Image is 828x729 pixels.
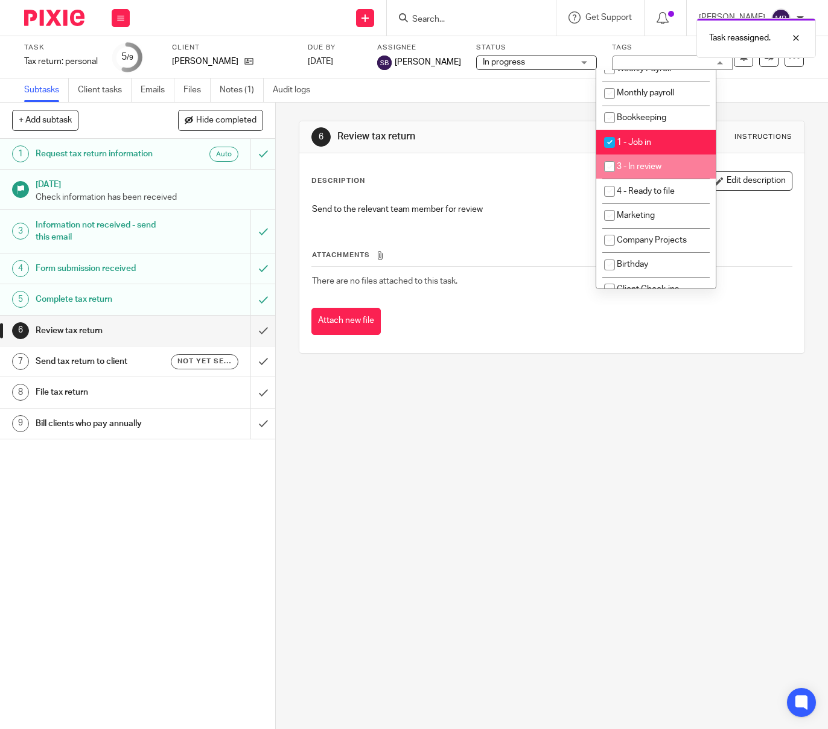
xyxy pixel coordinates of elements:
span: 4 - Ready to file [617,187,675,196]
div: 9 [12,415,29,432]
span: Marketing [617,211,655,220]
h1: Form submission received [36,259,171,278]
label: Due by [308,43,362,53]
p: Description [311,176,365,186]
p: Send to the relevant team member for review [312,203,791,215]
a: Notes (1) [220,78,264,102]
span: There are no files attached to this task. [312,277,457,285]
button: Hide completed [178,110,263,130]
span: Birthday [617,260,648,269]
span: Attachments [312,252,370,258]
div: 8 [12,384,29,401]
span: Not yet sent [177,356,232,366]
span: 1 - Job in [617,138,651,147]
label: Client [172,43,293,53]
div: 5 [121,50,133,64]
p: Check information has been received [36,191,264,203]
a: Client tasks [78,78,132,102]
div: 4 [12,260,29,277]
h1: Complete tax return [36,290,171,308]
a: Audit logs [273,78,319,102]
span: Company Projects [617,236,687,244]
a: Emails [141,78,174,102]
small: /9 [127,54,133,61]
h1: Information not received - send this email [36,216,171,247]
span: Monthly payroll [617,89,674,97]
span: In progress [483,58,525,66]
span: [DATE] [308,57,333,66]
label: Task [24,43,98,53]
div: Instructions [734,132,792,142]
h1: Review tax return [36,322,171,340]
button: Edit description [708,171,792,191]
img: svg%3E [771,8,791,28]
button: + Add subtask [12,110,78,130]
div: 6 [311,127,331,147]
input: Search [411,14,520,25]
div: 7 [12,353,29,370]
h1: Send tax return to client [36,352,171,371]
p: Task reassigned. [709,32,771,44]
h1: File tax return [36,383,171,401]
a: Files [183,78,211,102]
span: Bookkeeping [617,113,666,122]
h1: Review tax return [337,130,578,143]
span: Client Check-ins [617,285,679,293]
img: svg%3E [377,56,392,70]
h1: [DATE] [36,176,264,191]
span: Weekly Payroll [617,65,671,73]
div: 5 [12,291,29,308]
img: Pixie [24,10,84,26]
h1: Bill clients who pay annually [36,415,171,433]
span: Hide completed [196,116,256,126]
div: Auto [209,147,238,162]
div: 1 [12,145,29,162]
div: 3 [12,223,29,240]
span: 3 - In review [617,162,661,171]
div: 6 [12,322,29,339]
button: Attach new file [311,308,381,335]
span: [PERSON_NAME] [395,56,461,68]
p: [PERSON_NAME] [172,56,238,68]
a: Subtasks [24,78,69,102]
div: Tax return: personal [24,56,98,68]
h1: Request tax return information [36,145,171,163]
label: Assignee [377,43,461,53]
